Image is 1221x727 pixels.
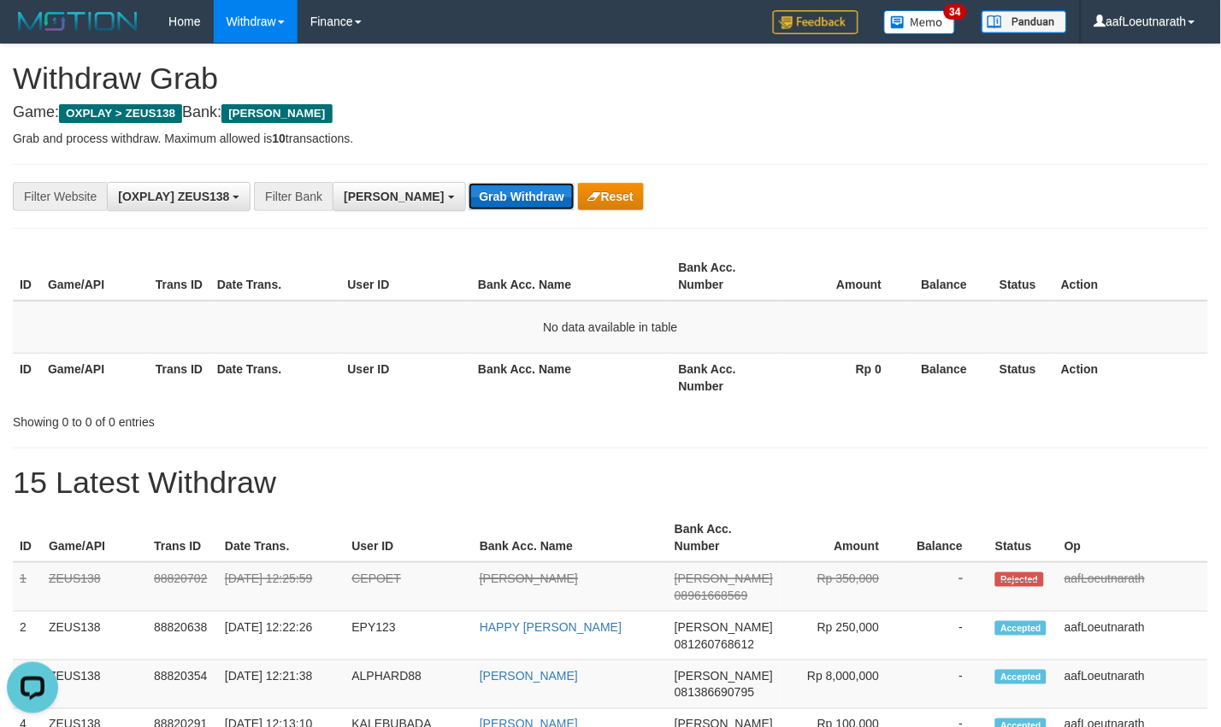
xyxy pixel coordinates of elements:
th: User ID [341,353,472,402]
th: Game/API [41,252,149,301]
td: ZEUS138 [42,612,147,660]
th: Date Trans. [218,513,345,562]
th: Balance [907,353,993,402]
th: Trans ID [147,513,218,562]
img: Feedback.jpg [773,10,858,34]
td: [DATE] 12:25:59 [218,562,345,612]
th: Status [988,513,1058,562]
td: aafLoeutnarath [1058,612,1208,660]
span: 34 [944,4,967,20]
th: Trans ID [149,353,210,402]
h1: 15 Latest Withdraw [13,466,1208,500]
td: EPY123 [345,612,473,660]
td: aafLoeutnarath [1058,562,1208,612]
th: ID [13,252,41,301]
strong: 10 [272,132,286,145]
td: 2 [13,612,42,660]
h4: Game: Bank: [13,104,1208,121]
th: User ID [345,513,473,562]
p: Grab and process withdraw. Maximum allowed is transactions. [13,130,1208,147]
td: ZEUS138 [42,562,147,612]
td: ZEUS138 [42,660,147,709]
img: MOTION_logo.png [13,9,143,34]
span: [OXPLAY] ZEUS138 [118,190,229,203]
th: Trans ID [149,252,210,301]
td: 88820702 [147,562,218,612]
span: Accepted [995,621,1047,636]
td: Rp 250,000 [780,612,905,660]
th: Action [1054,353,1208,402]
span: [PERSON_NAME] [675,572,773,585]
a: HAPPY [PERSON_NAME] [480,620,622,634]
th: Action [1054,252,1208,301]
th: ID [13,353,41,402]
span: Rejected [995,572,1043,587]
th: User ID [341,252,472,301]
span: [PERSON_NAME] [344,190,444,203]
th: Date Trans. [210,252,341,301]
div: Filter Website [13,182,107,211]
td: - [905,562,988,612]
th: Status [993,353,1054,402]
button: Reset [578,183,644,210]
th: Amount [780,252,908,301]
th: Status [993,252,1054,301]
th: Game/API [41,353,149,402]
th: Bank Acc. Name [471,252,671,301]
th: Bank Acc. Number [672,252,780,301]
td: CEPOET [345,562,473,612]
th: Amount [780,513,905,562]
th: Balance [907,252,993,301]
td: Rp 350,000 [780,562,905,612]
a: [PERSON_NAME] [480,669,578,683]
td: [DATE] 12:22:26 [218,612,345,660]
a: [PERSON_NAME] [480,572,578,585]
span: [PERSON_NAME] [675,620,773,634]
span: [PERSON_NAME] [221,104,332,123]
h1: Withdraw Grab [13,62,1208,96]
div: Showing 0 to 0 of 0 entries [13,407,496,431]
td: aafLoeutnarath [1058,660,1208,709]
th: Rp 0 [780,353,908,402]
span: Copy 081386690795 to clipboard [675,686,754,700]
span: [PERSON_NAME] [675,669,773,683]
th: Balance [905,513,988,562]
th: Date Trans. [210,353,341,402]
td: - [905,612,988,660]
td: 88820638 [147,612,218,660]
img: Button%20Memo.svg [884,10,956,34]
button: [OXPLAY] ZEUS138 [107,182,251,211]
button: Grab Withdraw [469,183,574,210]
th: Bank Acc. Name [471,353,671,402]
td: ALPHARD88 [345,660,473,709]
td: [DATE] 12:21:38 [218,660,345,709]
td: No data available in table [13,301,1208,354]
td: 1 [13,562,42,612]
th: Bank Acc. Number [672,353,780,402]
div: Filter Bank [254,182,333,211]
span: Copy 08961668569 to clipboard [675,589,748,602]
th: Bank Acc. Number [668,513,780,562]
button: Open LiveChat chat widget [7,7,58,58]
td: 88820354 [147,660,218,709]
span: Copy 081260768612 to clipboard [675,637,754,651]
td: - [905,660,988,709]
th: Game/API [42,513,147,562]
span: Accepted [995,670,1047,684]
img: panduan.png [982,10,1067,33]
th: Op [1058,513,1208,562]
td: Rp 8,000,000 [780,660,905,709]
th: ID [13,513,42,562]
th: Bank Acc. Name [473,513,668,562]
button: [PERSON_NAME] [333,182,465,211]
span: OXPLAY > ZEUS138 [59,104,182,123]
